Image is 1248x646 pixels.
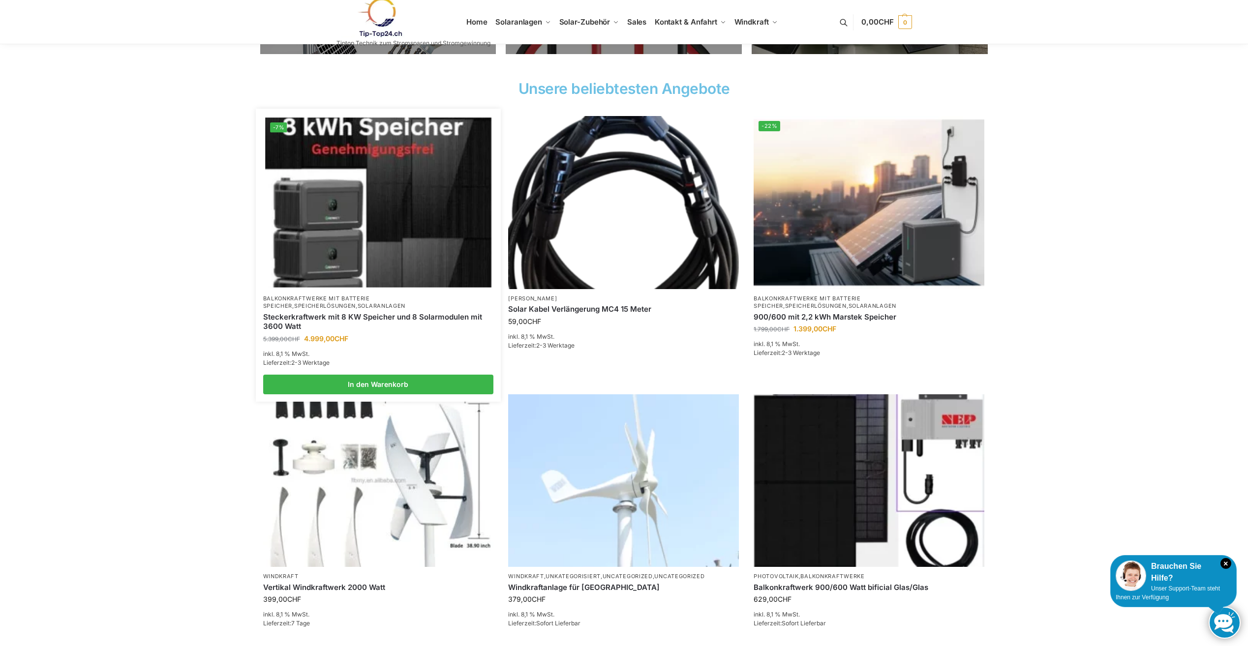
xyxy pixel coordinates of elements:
span: CHF [777,325,790,333]
span: Lieferzeit: [508,619,580,627]
a: Balkonkraftwerke mit Batterie Speicher [263,295,370,309]
a: Photovoltaik [754,573,798,580]
span: CHF [288,335,300,343]
a: Steckerkraftwerk mit 8 KW Speicher und 8 Solarmodulen mit 3600 Watt [263,312,494,331]
p: inkl. 8,1 % MwSt. [754,610,984,619]
p: inkl. 8,1 % MwSt. [508,332,739,341]
bdi: 1.799,00 [754,325,790,333]
span: Lieferzeit: [263,359,330,366]
span: 0 [898,15,912,29]
a: -7%Steckerkraftwerk mit 8 KW Speicher und 8 Solarmodulen mit 3600 Watt [265,117,491,287]
a: Windkraftanlage für Garten Terrasse [508,583,739,592]
p: inkl. 8,1 % MwSt. [263,610,494,619]
span: Windkraft [734,17,769,27]
span: CHF [335,334,348,343]
p: , , [754,295,984,310]
span: Sales [627,17,647,27]
span: 2-3 Werktage [536,342,575,349]
a: Balkonkraftwerk 900/600 Watt bificial Glas/Glas [754,583,984,592]
span: 2-3 Werktage [291,359,330,366]
span: 0,00 [861,17,893,27]
a: Windkraft [508,573,544,580]
h2: Unsere beliebtesten Angebote [260,81,988,96]
a: Windkraft [263,573,299,580]
a: -22%Balkonkraftwerk mit Marstek Speicher [754,116,984,289]
a: [PERSON_NAME] [508,295,557,302]
a: Solaranlagen [358,302,405,309]
img: Customer service [1116,560,1146,591]
img: Home 6 [508,116,739,289]
bdi: 59,00 [508,317,541,325]
span: CHF [822,324,836,333]
a: Balkonkraftwerke [800,573,864,580]
span: Kontakt & Anfahrt [655,17,717,27]
bdi: 1.399,00 [793,324,836,333]
img: Home 7 [754,116,984,289]
a: Windrad für Balkon und Terrasse [508,394,739,567]
span: Lieferzeit: [263,619,310,627]
a: 0,00CHF 0 [861,7,912,37]
span: Lieferzeit: [508,342,575,349]
a: Speicherlösungen [785,302,847,309]
p: , , , [508,573,739,580]
p: inkl. 8,1 % MwSt. [263,350,494,358]
a: Unkategorisiert [546,573,601,580]
p: , , [263,295,494,310]
a: Vertikal Windrad [263,394,494,567]
bdi: 5.399,00 [263,335,300,343]
a: Uncategorized [603,573,653,580]
span: Sofort Lieferbar [536,619,580,627]
div: Brauchen Sie Hilfe? [1116,560,1231,584]
p: inkl. 8,1 % MwSt. [508,610,739,619]
a: Solar-Verlängerungskabel [508,116,739,289]
span: Sofort Lieferbar [782,619,826,627]
span: CHF [879,17,894,27]
a: Solaranlagen [849,302,896,309]
img: Home 9 [508,394,739,567]
a: 900/600 mit 2,2 kWh Marstek Speicher [754,312,984,322]
span: 2-3 Werktage [782,349,820,356]
a: Bificiales Hochleistungsmodul [754,394,984,567]
span: Lieferzeit: [754,349,820,356]
bdi: 379,00 [508,595,546,603]
a: In den Warenkorb legen: „Steckerkraftwerk mit 8 KW Speicher und 8 Solarmodulen mit 3600 Watt“ [263,375,494,394]
p: inkl. 8,1 % MwSt. [754,340,984,349]
a: Vertikal Windkraftwerk 2000 Watt [263,583,494,592]
span: Solaranlagen [495,17,542,27]
span: 7 Tage [291,619,310,627]
span: CHF [778,595,791,603]
p: Tiptop Technik zum Stromsparen und Stromgewinnung [336,40,490,46]
span: CHF [532,595,546,603]
bdi: 399,00 [263,595,301,603]
span: Solar-Zubehör [559,17,610,27]
a: Uncategorized [654,573,704,580]
span: CHF [287,595,301,603]
bdi: 629,00 [754,595,791,603]
span: CHF [527,317,541,325]
i: Schließen [1220,558,1231,569]
bdi: 4.999,00 [304,334,348,343]
span: Unser Support-Team steht Ihnen zur Verfügung [1116,585,1220,601]
img: Home 5 [265,117,491,287]
p: , [754,573,984,580]
img: Home 10 [754,394,984,567]
a: Balkonkraftwerke mit Batterie Speicher [754,295,860,309]
a: Solar Kabel Verlängerung MC4 15 Meter [508,304,739,314]
span: Lieferzeit: [754,619,826,627]
a: Speicherlösungen [294,302,356,309]
img: Home 8 [263,394,494,567]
